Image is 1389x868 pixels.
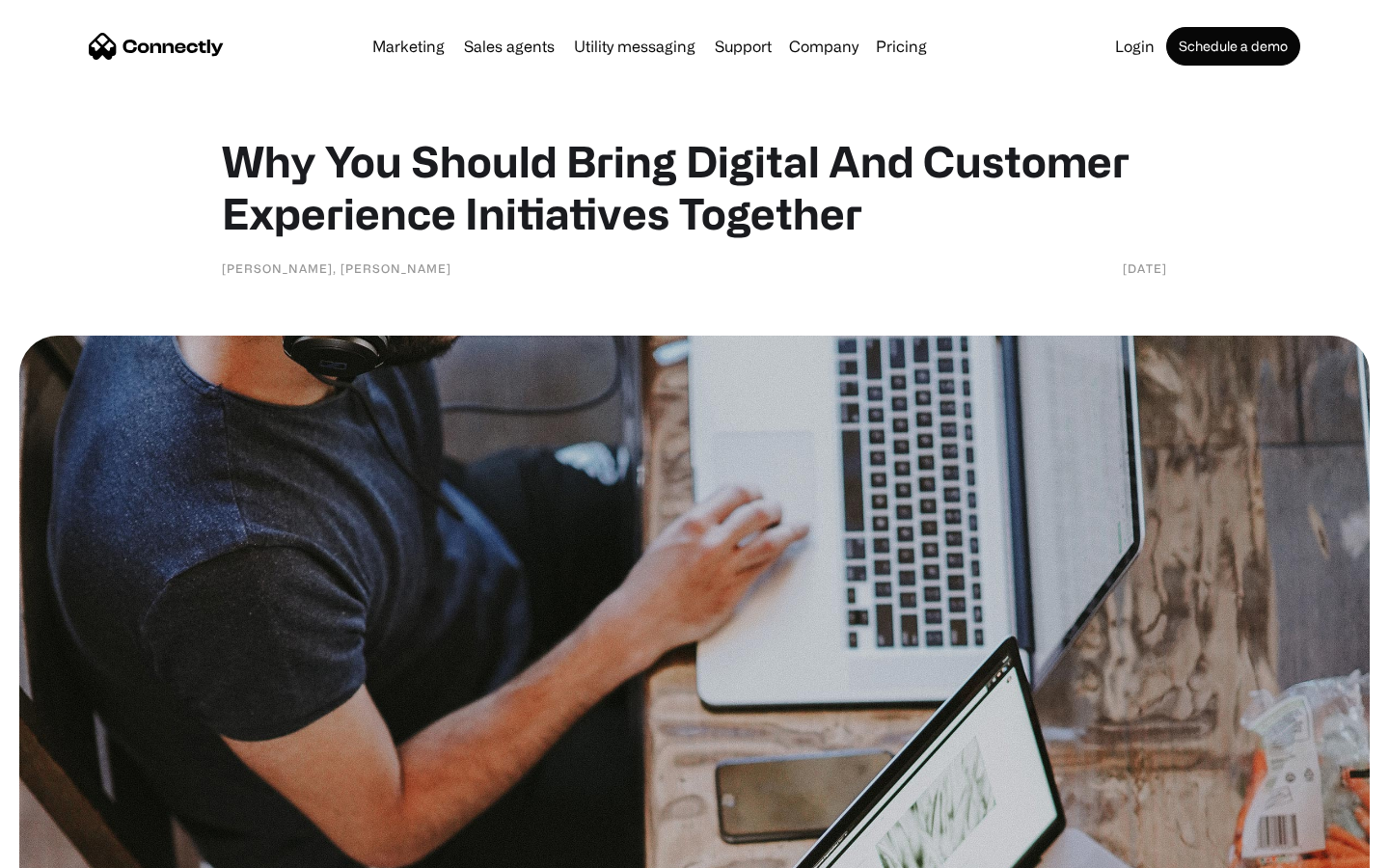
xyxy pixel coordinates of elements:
[365,39,452,54] a: Marketing
[222,135,1167,239] h1: Why You Should Bring Digital And Customer Experience Initiatives Together
[39,834,116,861] ul: Language list
[1123,258,1167,278] div: [DATE]
[456,39,562,54] a: Sales agents
[1107,39,1162,54] a: Login
[222,258,451,278] div: [PERSON_NAME], [PERSON_NAME]
[1166,27,1300,66] a: Schedule a demo
[868,39,935,54] a: Pricing
[566,39,703,54] a: Utility messaging
[707,39,779,54] a: Support
[789,33,858,60] div: Company
[19,834,116,861] aside: Language selected: English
